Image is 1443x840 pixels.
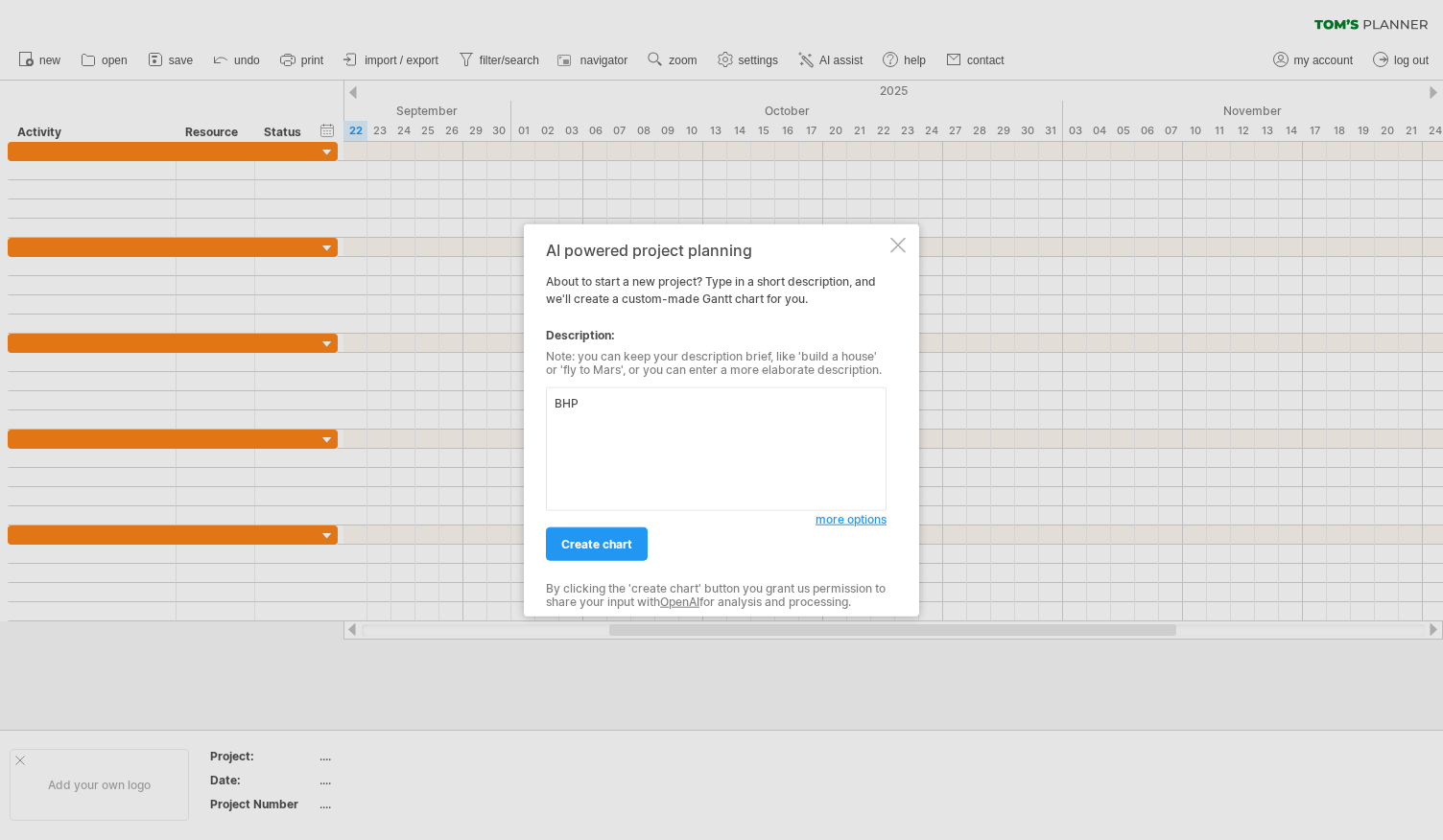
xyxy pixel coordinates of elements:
a: create chart [546,527,648,561]
div: About to start a new project? Type in a short description, and we'll create a custom-made Gantt c... [546,242,887,599]
span: more options [816,512,887,526]
div: AI powered project planning [546,242,887,259]
a: more options [816,511,887,528]
div: Note: you can keep your description brief, like 'build a house' or 'fly to Mars', or you can ente... [546,350,887,378]
div: By clicking the 'create chart' button you grant us permission to share your input with for analys... [546,582,887,610]
span: create chart [561,537,632,551]
div: Description: [546,327,887,344]
a: OpenAI [660,595,699,609]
